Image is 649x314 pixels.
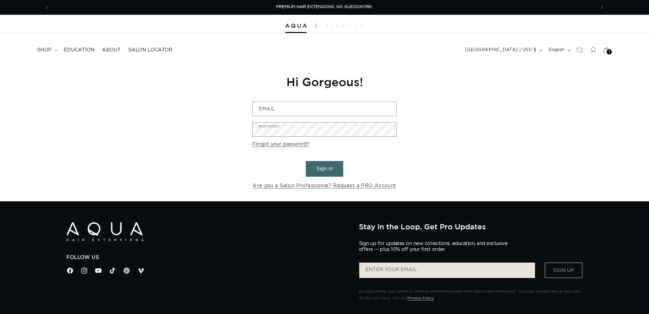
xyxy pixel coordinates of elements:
[66,254,350,261] h2: Follow Us
[595,2,609,13] button: Next announcement
[465,47,537,53] span: [GEOGRAPHIC_DATA] | USD $
[306,161,343,177] button: Sign in
[276,5,373,9] span: PREMIUM HAIR EXTENSIONS. NO GUESSWORK.
[102,47,121,53] span: About
[60,43,98,57] a: Education
[407,296,434,300] a: Privacy Policy
[545,44,573,56] button: English
[252,140,309,149] a: Forgot your password?
[40,2,54,13] button: Previous announcement
[545,263,582,278] button: Sign Up
[66,222,143,241] img: Aqua Hair Extensions
[252,74,397,89] h1: Hi Gorgeous!
[285,24,307,28] img: Aqua Hair Extensions
[359,222,583,231] h2: Stay in the Loop, Get Pro Updates
[33,43,60,57] summary: shop
[37,47,52,53] span: shop
[325,24,364,27] img: aqualyna.com
[124,43,176,57] a: Salon Locator
[359,288,583,301] p: By subscribing, you agree to receive marketing emails from AQUA Hair Extensions. You may unsubscr...
[359,263,535,278] input: ENTER YOUR EMAIL
[64,47,95,53] span: Education
[98,43,124,57] a: About
[128,47,172,53] span: Salon Locator
[573,43,586,57] summary: Search
[549,47,564,53] span: English
[608,49,610,54] span: 5
[253,181,396,190] a: Are you a Salon Professional? Request a PRO Account
[253,102,396,116] input: Email
[359,241,513,252] p: Sign up for updates on new collections, education, and exclusive offers — plus 10% off your first...
[462,44,545,56] button: [GEOGRAPHIC_DATA] | USD $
